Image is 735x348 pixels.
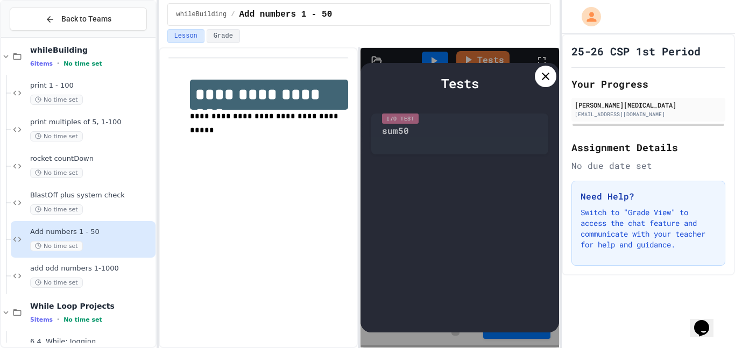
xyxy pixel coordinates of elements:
[30,118,153,127] span: print multiples of 5, 1-100
[570,4,604,29] div: My Account
[63,316,102,323] span: No time set
[575,110,722,118] div: [EMAIL_ADDRESS][DOMAIN_NAME]
[571,76,725,91] h2: Your Progress
[30,45,153,55] span: whileBuilding
[30,131,83,141] span: No time set
[30,168,83,178] span: No time set
[371,74,548,93] div: Tests
[231,10,235,19] span: /
[30,81,153,90] span: print 1 - 100
[167,29,204,43] button: Lesson
[30,316,53,323] span: 5 items
[575,100,722,110] div: [PERSON_NAME][MEDICAL_DATA]
[30,154,153,164] span: rocket countDown
[30,204,83,215] span: No time set
[57,315,59,324] span: •
[30,191,153,200] span: BlastOff plus system check
[57,59,59,68] span: •
[63,60,102,67] span: No time set
[207,29,240,43] button: Grade
[176,10,227,19] span: whileBuilding
[30,60,53,67] span: 6 items
[30,95,83,105] span: No time set
[30,337,153,346] span: 6.4. While: Jogging
[30,228,153,237] span: Add numbers 1 - 50
[581,190,716,203] h3: Need Help?
[30,301,153,311] span: While Loop Projects
[30,241,83,251] span: No time set
[571,140,725,155] h2: Assignment Details
[571,159,725,172] div: No due date set
[61,13,111,25] span: Back to Teams
[10,8,147,31] button: Back to Teams
[690,305,724,337] iframe: chat widget
[30,264,153,273] span: add odd numbers 1-1000
[581,207,716,250] p: Switch to "Grade View" to access the chat feature and communicate with your teacher for help and ...
[30,278,83,288] span: No time set
[571,44,701,59] h1: 25-26 CSP 1st Period
[239,8,332,21] span: Add numbers 1 - 50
